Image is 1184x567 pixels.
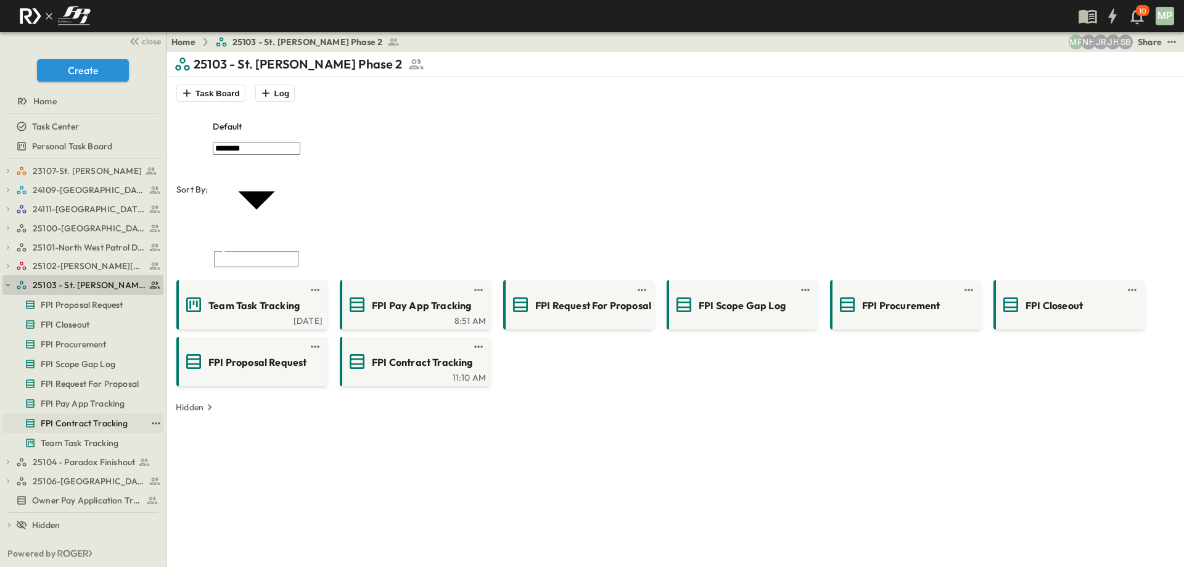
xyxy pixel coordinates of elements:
span: 25101-North West Patrol Division [33,241,146,254]
button: test [308,283,323,297]
span: Home [33,95,57,107]
span: FPI Procurement [862,299,940,313]
span: 25106-St. Andrews Parking Lot [33,475,146,487]
div: 24109-St. Teresa of Calcutta Parish Halltest [2,180,163,200]
div: Personal Task Boardtest [2,136,163,156]
a: FPI Proposal Request [2,296,161,313]
a: 24111-[GEOGRAPHIC_DATA] [16,201,161,218]
div: FPI Request For Proposaltest [2,374,163,394]
div: 25103 - St. [PERSON_NAME] Phase 2test [2,275,163,295]
div: Jose Hurtado (jhurtado@fpibuilders.com) [1106,35,1120,49]
div: Share [1138,36,1162,48]
div: FPI Contract Trackingtest [2,413,163,433]
a: Owner Pay Application Tracking [2,492,161,509]
button: test [635,283,649,297]
p: Default [213,120,242,133]
a: FPI Procurement [832,295,976,315]
a: 25103 - St. [PERSON_NAME] Phase 2 [215,36,400,48]
button: test [1125,283,1140,297]
span: Owner Pay Application Tracking [32,494,141,507]
button: Task Board [176,85,245,102]
p: Hidden [176,401,203,413]
span: FPI Request For Proposal [41,378,139,390]
a: 24109-St. Teresa of Calcutta Parish Hall [16,181,161,199]
a: 25100-Vanguard Prep School [16,220,161,237]
button: test [471,339,486,354]
span: FPI Closeout [1026,299,1083,313]
a: Home [171,36,195,48]
span: Team Task Tracking [208,299,300,313]
span: Team Task Tracking [41,437,118,449]
a: Team Task Tracking [179,295,323,315]
a: FPI Scope Gap Log [669,295,813,315]
a: Home [2,93,161,110]
span: 25103 - St. [PERSON_NAME] Phase 2 [33,279,146,291]
a: 25101-North West Patrol Division [16,239,161,256]
a: FPI Procurement [2,336,161,353]
span: 25103 - St. [PERSON_NAME] Phase 2 [232,36,383,48]
span: FPI Closeout [41,318,89,331]
a: FPI Scope Gap Log [2,355,161,373]
a: FPI Closeout [2,316,161,333]
a: 25103 - St. [PERSON_NAME] Phase 2 [16,276,161,294]
span: FPI Request For Proposal [535,299,651,313]
img: c8d7d1ed905e502e8f77bf7063faec64e13b34fdb1f2bdd94b0e311fc34f8000.png [15,3,95,29]
button: MP [1154,6,1175,27]
a: FPI Closeout [996,295,1140,315]
div: 25104 - Paradox Finishouttest [2,452,163,472]
nav: breadcrumbs [171,36,407,48]
span: FPI Contract Tracking [372,355,473,370]
a: FPI Contract Tracking [342,352,486,371]
span: 25104 - Paradox Finishout [33,456,135,468]
button: test [798,283,813,297]
div: 24111-[GEOGRAPHIC_DATA]test [2,199,163,219]
div: MP [1156,7,1174,25]
button: Create [37,59,129,81]
span: FPI Procurement [41,338,107,350]
button: test [1164,35,1179,49]
div: 25106-St. Andrews Parking Lottest [2,471,163,491]
a: Personal Task Board [2,138,161,155]
div: FPI Closeouttest [2,315,163,334]
a: 11:10 AM [342,371,486,381]
a: 23107-St. [PERSON_NAME] [16,162,161,180]
a: FPI Request For Proposal [506,295,649,315]
span: FPI Contract Tracking [41,417,128,429]
a: 25106-St. Andrews Parking Lot [16,473,161,490]
p: 10 [1139,6,1146,16]
a: 25102-Christ The Redeemer Anglican Church [16,257,161,275]
div: 25100-Vanguard Prep Schooltest [2,218,163,238]
span: FPI Proposal Request [208,355,306,370]
div: FPI Pay App Trackingtest [2,394,163,413]
button: test [961,283,976,297]
button: Hidden [171,399,221,416]
p: 25103 - St. [PERSON_NAME] Phase 2 [194,56,403,73]
a: [DATE] [179,315,323,325]
span: 25102-Christ The Redeemer Anglican Church [33,260,146,272]
div: 25102-Christ The Redeemer Anglican Churchtest [2,256,163,276]
div: Monica Pruteanu (mpruteanu@fpibuilders.com) [1069,35,1083,49]
button: test [308,339,323,354]
div: Team Task Trackingtest [2,433,163,453]
span: FPI Scope Gap Log [699,299,786,313]
div: FPI Scope Gap Logtest [2,354,163,374]
div: FPI Proposal Requesttest [2,295,163,315]
a: 25104 - Paradox Finishout [16,453,161,471]
div: 23107-St. [PERSON_NAME]test [2,161,163,181]
span: FPI Pay App Tracking [372,299,471,313]
button: test [149,416,163,431]
span: FPI Proposal Request [41,299,123,311]
div: Sterling Barnett (sterling@fpibuilders.com) [1118,35,1133,49]
button: Log [255,85,295,102]
span: 23107-St. [PERSON_NAME] [33,165,142,177]
span: FPI Scope Gap Log [41,358,115,370]
span: Personal Task Board [32,140,112,152]
button: test [471,283,486,297]
div: Owner Pay Application Trackingtest [2,490,163,510]
a: 8:51 AM [342,315,486,325]
div: Default [213,112,300,141]
span: Hidden [32,519,60,531]
span: Task Center [32,120,79,133]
